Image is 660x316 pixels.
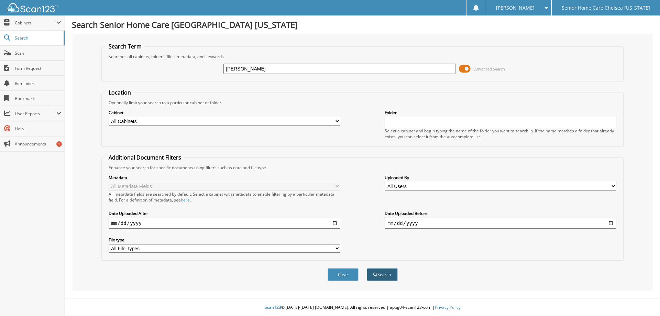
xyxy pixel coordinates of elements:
[109,175,340,181] label: Metadata
[562,6,650,10] span: Senior Home Care Chelsea [US_STATE]
[15,141,61,147] span: Announcements
[109,191,340,203] div: All metadata fields are searched by default. Select a cabinet with metadata to enable filtering b...
[626,283,660,316] iframe: Chat Widget
[15,50,61,56] span: Scan
[105,89,134,96] legend: Location
[15,80,61,86] span: Reminders
[474,66,505,72] span: Advanced Search
[15,20,56,26] span: Cabinets
[496,6,535,10] span: [PERSON_NAME]
[15,65,61,71] span: Form Request
[385,128,616,140] div: Select a cabinet and begin typing the name of the folder you want to search in. If the name match...
[15,126,61,132] span: Help
[385,175,616,181] label: Uploaded By
[105,154,185,161] legend: Additional Document Filters
[109,237,340,243] label: File type
[15,111,56,117] span: User Reports
[109,218,340,229] input: start
[367,268,398,281] button: Search
[56,141,62,147] div: 1
[105,165,620,171] div: Enhance your search for specific documents using filters such as date and file type.
[109,110,340,116] label: Cabinet
[105,54,620,59] div: Searches all cabinets, folders, files, metadata, and keywords
[105,43,145,50] legend: Search Term
[109,210,340,216] label: Date Uploaded After
[7,3,58,12] img: scan123-logo-white.svg
[15,35,60,41] span: Search
[385,218,616,229] input: end
[72,19,653,30] h1: Search Senior Home Care [GEOGRAPHIC_DATA] [US_STATE]
[435,304,461,310] a: Privacy Policy
[105,100,620,106] div: Optionally limit your search to a particular cabinet or folder
[15,96,61,101] span: Bookmarks
[385,210,616,216] label: Date Uploaded Before
[385,110,616,116] label: Folder
[328,268,359,281] button: Clear
[181,197,190,203] a: here
[65,299,660,316] div: © [DATE]-[DATE] [DOMAIN_NAME]. All rights reserved | appg04-scan123-com |
[265,304,281,310] span: Scan123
